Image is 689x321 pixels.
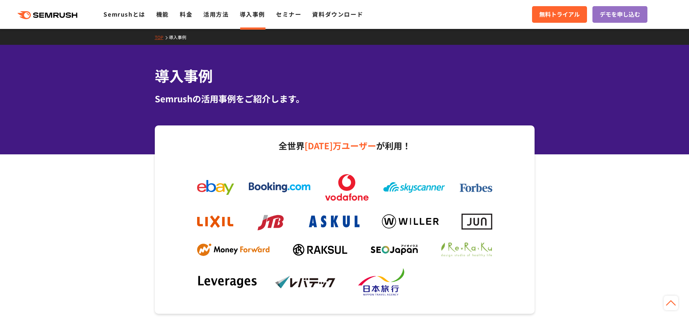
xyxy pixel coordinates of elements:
[197,215,233,228] img: lixil
[197,275,259,290] img: leverages
[155,92,535,105] div: Semrushの活用事例をご紹介します。
[180,10,192,18] a: 料金
[353,268,414,297] img: nta
[169,34,192,40] a: 導入事例
[532,6,587,23] a: 無料トライアル
[539,10,580,19] span: 無料トライアル
[197,180,234,195] img: ebay
[240,10,265,18] a: 導入事例
[190,138,499,153] p: 全世界 が利用！
[155,65,535,86] h1: 導入事例
[383,182,445,193] img: skyscanner
[293,244,347,256] img: raksul
[103,10,145,18] a: Semrushとは
[592,6,647,23] a: デモを申し込む
[460,184,492,192] img: forbes
[309,215,360,227] img: askul
[441,243,492,257] img: ReRaKu
[256,211,286,232] img: jtb
[155,34,169,40] a: TOP
[382,214,439,228] img: willer
[462,214,492,229] img: jun
[600,10,640,19] span: デモを申し込む
[197,244,269,256] img: mf
[156,10,169,18] a: 機能
[305,139,376,152] span: [DATE]万ユーザー
[276,10,301,18] a: セミナー
[203,10,229,18] a: 活用方法
[249,182,310,192] img: booking
[275,275,336,289] img: levtech
[312,10,363,18] a: 資料ダウンロード
[371,245,418,255] img: seojapan
[430,275,492,290] img: dummy
[325,174,369,201] img: vodafone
